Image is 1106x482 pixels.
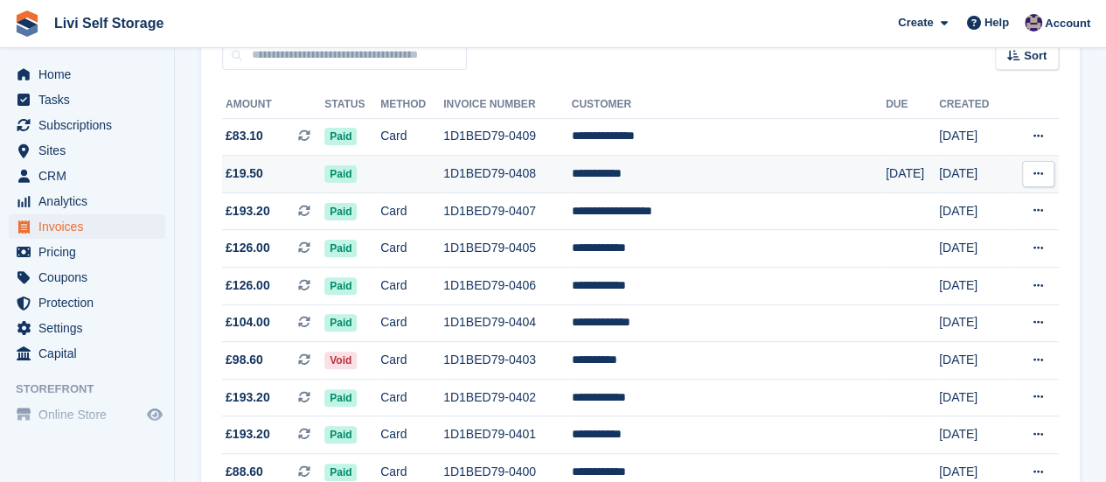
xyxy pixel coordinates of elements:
[886,156,939,193] td: [DATE]
[324,389,357,407] span: Paid
[226,127,263,145] span: £83.10
[324,91,380,119] th: Status
[9,341,165,366] a: menu
[380,118,443,156] td: Card
[226,202,270,220] span: £193.20
[939,304,1008,342] td: [DATE]
[984,14,1009,31] span: Help
[144,404,165,425] a: Preview store
[380,91,443,119] th: Method
[939,342,1008,380] td: [DATE]
[939,156,1008,193] td: [DATE]
[38,341,143,366] span: Capital
[226,313,270,332] span: £104.00
[443,379,572,416] td: 1D1BED79-0402
[226,388,270,407] span: £193.20
[38,113,143,137] span: Subscriptions
[38,402,143,427] span: Online Store
[38,189,143,213] span: Analytics
[324,240,357,257] span: Paid
[443,156,572,193] td: 1D1BED79-0408
[324,203,357,220] span: Paid
[324,426,357,444] span: Paid
[324,314,357,332] span: Paid
[1025,14,1042,31] img: Jim
[380,268,443,305] td: Card
[939,230,1008,268] td: [DATE]
[9,138,165,163] a: menu
[9,240,165,264] a: menu
[324,464,357,481] span: Paid
[324,165,357,183] span: Paid
[443,230,572,268] td: 1D1BED79-0405
[1045,15,1090,32] span: Account
[222,91,324,119] th: Amount
[939,379,1008,416] td: [DATE]
[380,416,443,454] td: Card
[380,192,443,230] td: Card
[443,268,572,305] td: 1D1BED79-0406
[939,416,1008,454] td: [DATE]
[9,113,165,137] a: menu
[14,10,40,37] img: stora-icon-8386f47178a22dfd0bd8f6a31ec36ba5ce8667c1dd55bd0f319d3a0aa187defe.svg
[9,316,165,340] a: menu
[226,463,263,481] span: £88.60
[16,381,174,398] span: Storefront
[9,189,165,213] a: menu
[939,268,1008,305] td: [DATE]
[443,192,572,230] td: 1D1BED79-0407
[380,379,443,416] td: Card
[380,304,443,342] td: Card
[226,351,263,369] span: £98.60
[443,118,572,156] td: 1D1BED79-0409
[226,239,270,257] span: £126.00
[9,62,165,87] a: menu
[324,352,357,369] span: Void
[226,164,263,183] span: £19.50
[226,425,270,444] span: £193.20
[9,290,165,315] a: menu
[38,87,143,112] span: Tasks
[9,214,165,239] a: menu
[226,276,270,295] span: £126.00
[9,402,165,427] a: menu
[38,290,143,315] span: Protection
[939,118,1008,156] td: [DATE]
[898,14,933,31] span: Create
[324,277,357,295] span: Paid
[939,192,1008,230] td: [DATE]
[38,265,143,290] span: Coupons
[443,304,572,342] td: 1D1BED79-0404
[572,91,886,119] th: Customer
[47,9,170,38] a: Livi Self Storage
[324,128,357,145] span: Paid
[38,214,143,239] span: Invoices
[9,164,165,188] a: menu
[38,62,143,87] span: Home
[9,87,165,112] a: menu
[443,416,572,454] td: 1D1BED79-0401
[380,230,443,268] td: Card
[38,164,143,188] span: CRM
[939,91,1008,119] th: Created
[380,342,443,380] td: Card
[38,240,143,264] span: Pricing
[443,91,572,119] th: Invoice Number
[1024,47,1047,65] span: Sort
[443,342,572,380] td: 1D1BED79-0403
[886,91,939,119] th: Due
[38,138,143,163] span: Sites
[38,316,143,340] span: Settings
[9,265,165,290] a: menu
